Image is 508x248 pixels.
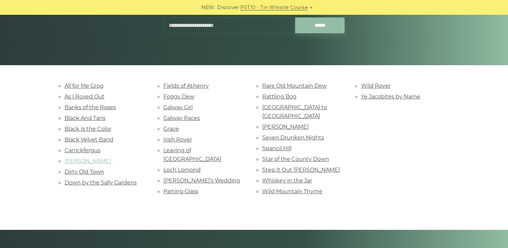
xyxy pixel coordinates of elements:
[163,188,198,195] a: Parting Glass
[262,124,309,130] a: [PERSON_NAME]
[163,126,179,132] a: Grace
[262,167,340,173] a: Step It Out [PERSON_NAME]
[262,145,291,152] a: Spancil Hill
[163,104,193,111] a: Galway Girl
[262,156,329,162] a: Star of the County Down
[262,177,312,184] a: Whiskey in the Jar
[240,4,308,11] a: PST10 - Tin Whistle Course
[65,104,116,111] a: Banks of the Roses
[65,158,111,164] a: [PERSON_NAME]
[163,167,201,173] a: Loch Lomond
[262,188,322,195] a: Wild Mountain Thyme
[65,115,106,121] a: Black And Tans
[65,169,104,175] a: Dirty Old Town
[163,136,192,143] a: Irish Rover
[262,104,327,119] a: [GEOGRAPHIC_DATA] to [GEOGRAPHIC_DATA]
[65,83,104,89] a: All for Me Grog
[163,93,194,100] a: Foggy Dew
[262,93,297,100] a: Rattling Bog
[65,126,111,132] a: Black Is the Color
[65,93,105,100] a: As I Roved Out
[262,134,324,141] a: Seven Drunken Nights
[201,4,215,11] span: NEW:
[361,83,391,89] a: Wild Rover
[65,136,113,143] a: Black Velvet Band
[65,179,137,186] a: Down by the Sally Gardens
[262,83,327,89] a: Rare Old Mountain Dew
[163,115,200,121] a: Galway Races
[163,177,240,184] a: [PERSON_NAME]’s Wedding
[65,147,101,154] a: Carrickfergus
[163,83,209,89] a: Fields of Athenry
[217,4,239,11] span: Discover
[163,147,221,162] a: Leaving of [GEOGRAPHIC_DATA]
[361,93,420,100] a: Ye Jacobites by Name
